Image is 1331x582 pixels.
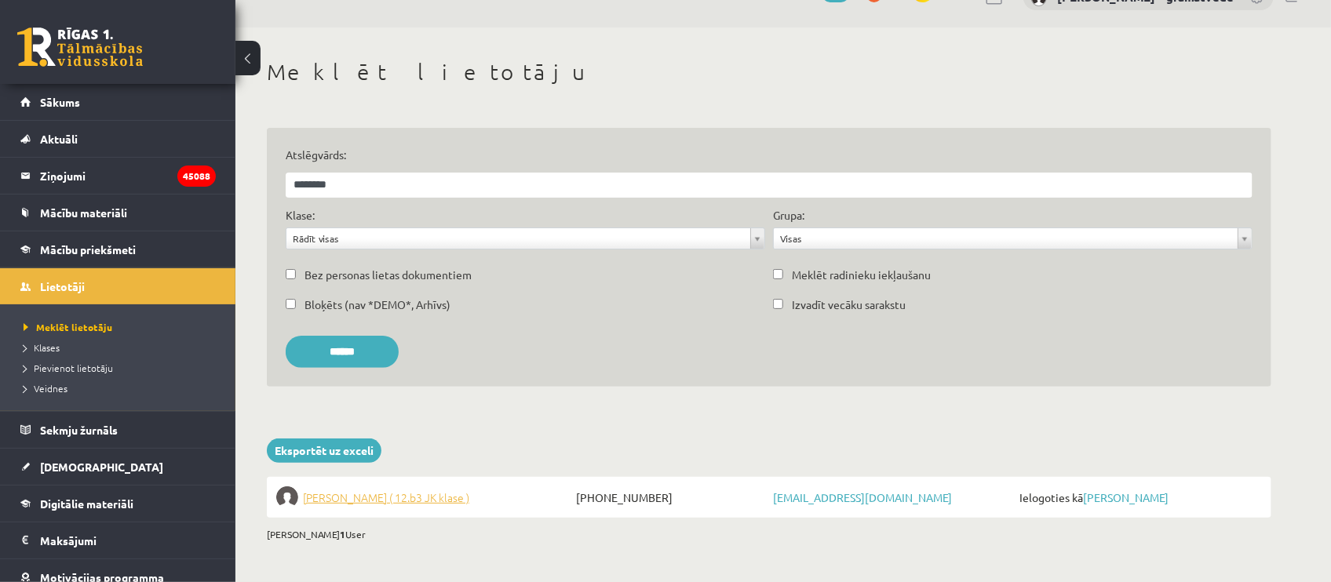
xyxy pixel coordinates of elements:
[20,412,216,448] a: Sekmju žurnāls
[24,361,220,375] a: Pievienot lietotāju
[792,296,906,313] label: Izvadīt vecāku sarakstu
[792,267,931,283] label: Meklēt radinieku iekļaušanu
[304,296,450,313] label: Bloķēts (nav *DEMO*, Arhīvs)
[20,268,216,304] a: Lietotāji
[774,228,1252,249] a: Visas
[267,438,381,463] a: Eksportēt uz exceli
[24,320,220,334] a: Meklēt lietotāju
[276,486,572,508] a: [PERSON_NAME] ( 12.b3 JK klase )
[24,381,220,395] a: Veidnes
[286,228,764,249] a: Rādīt visas
[293,228,744,249] span: Rādīt visas
[40,279,85,293] span: Lietotāji
[773,207,804,224] label: Grupa:
[267,59,1271,85] h1: Meklēt lietotāju
[24,340,220,355] a: Klases
[20,486,216,522] a: Digitālie materiāli
[276,486,298,508] img: Margarita Tišuņina
[20,158,216,194] a: Ziņojumi45088
[24,382,67,395] span: Veidnes
[286,147,1253,163] label: Atslēgvārds:
[780,228,1231,249] span: Visas
[40,423,118,437] span: Sekmju žurnāls
[20,231,216,267] a: Mācību priekšmeti
[40,497,133,511] span: Digitālie materiāli
[286,207,315,224] label: Klase:
[40,522,216,558] legend: Maksājumi
[572,486,769,508] span: [PHONE_NUMBER]
[1083,490,1169,504] a: [PERSON_NAME]
[303,486,469,508] span: [PERSON_NAME] ( 12.b3 JK klase )
[17,27,143,67] a: Rīgas 1. Tālmācības vidusskola
[304,267,472,283] label: Bez personas lietas dokumentiem
[20,195,216,231] a: Mācību materiāli
[24,321,112,333] span: Meklēt lietotāju
[40,132,78,146] span: Aktuāli
[340,528,345,540] b: 1
[40,95,80,109] span: Sākums
[267,527,1271,541] div: [PERSON_NAME] User
[20,449,216,485] a: [DEMOGRAPHIC_DATA]
[20,522,216,558] a: Maksājumi
[177,166,216,187] i: 45088
[40,206,127,220] span: Mācību materiāli
[24,362,113,374] span: Pievienot lietotāju
[40,242,136,256] span: Mācību priekšmeti
[1016,486,1262,508] span: Ielogoties kā
[20,121,216,157] a: Aktuāli
[40,460,163,474] span: [DEMOGRAPHIC_DATA]
[40,158,216,194] legend: Ziņojumi
[24,341,60,354] span: Klases
[773,490,952,504] a: [EMAIL_ADDRESS][DOMAIN_NAME]
[20,84,216,120] a: Sākums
